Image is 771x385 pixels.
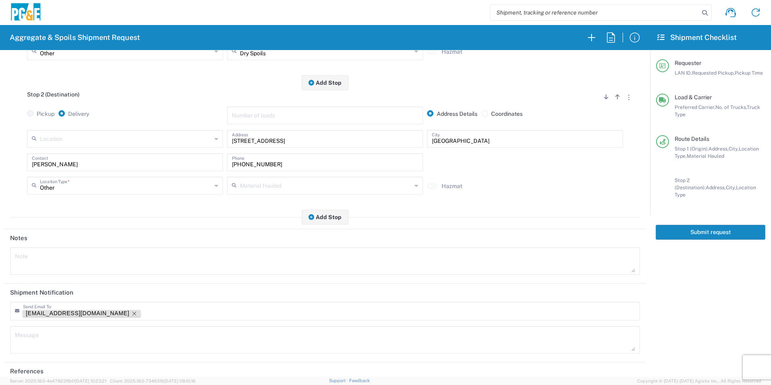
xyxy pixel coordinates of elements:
h2: References [10,367,44,375]
h2: Aggregate & Spoils Shipment Request [10,33,140,42]
button: Submit request [656,225,765,240]
button: Add Stop [302,75,348,90]
span: No. of Trucks, [715,104,747,110]
h2: Notes [10,234,27,242]
input: Shipment, tracking or reference number [490,5,699,20]
label: Coordinates [481,110,523,117]
a: Support [329,378,349,383]
span: LAN ID, [675,70,692,76]
div: RXIN@pge.com [26,310,129,317]
span: Address, [706,184,726,190]
a: Feedback [349,378,370,383]
h2: Shipment Checklist [657,33,737,42]
span: Stop 2 (Destination): [675,177,706,190]
span: City, [729,146,739,152]
label: Address Details [427,110,477,117]
span: Copyright © [DATE]-[DATE] Agistix Inc., All Rights Reserved [637,377,761,385]
span: Stop 1 (Origin): [675,146,708,152]
delete-icon: Remove tag [129,310,138,317]
span: Pickup Time [735,70,763,76]
label: Hazmat [442,48,462,55]
span: Requester [675,60,701,66]
span: [DATE] 10:23:21 [75,379,106,383]
span: Preferred Carrier, [675,104,715,110]
span: Material Hauled [687,153,724,159]
span: City, [726,184,736,190]
img: pge [10,3,42,22]
span: Stop 2 (Destination) [27,91,79,98]
span: Requested Pickup, [692,70,735,76]
span: [DATE] 08:10:16 [164,379,196,383]
span: Route Details [675,136,709,142]
span: Server: 2025.18.0-4e47823f9d1 [10,379,106,383]
label: Hazmat [442,182,462,190]
span: Address, [708,146,729,152]
h2: Shipment Notification [10,289,73,297]
span: Load & Carrier [675,94,712,100]
span: Client: 2025.18.0-7346316 [110,379,196,383]
div: RXIN@pge.com [26,310,138,317]
button: Add Stop [302,209,348,224]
